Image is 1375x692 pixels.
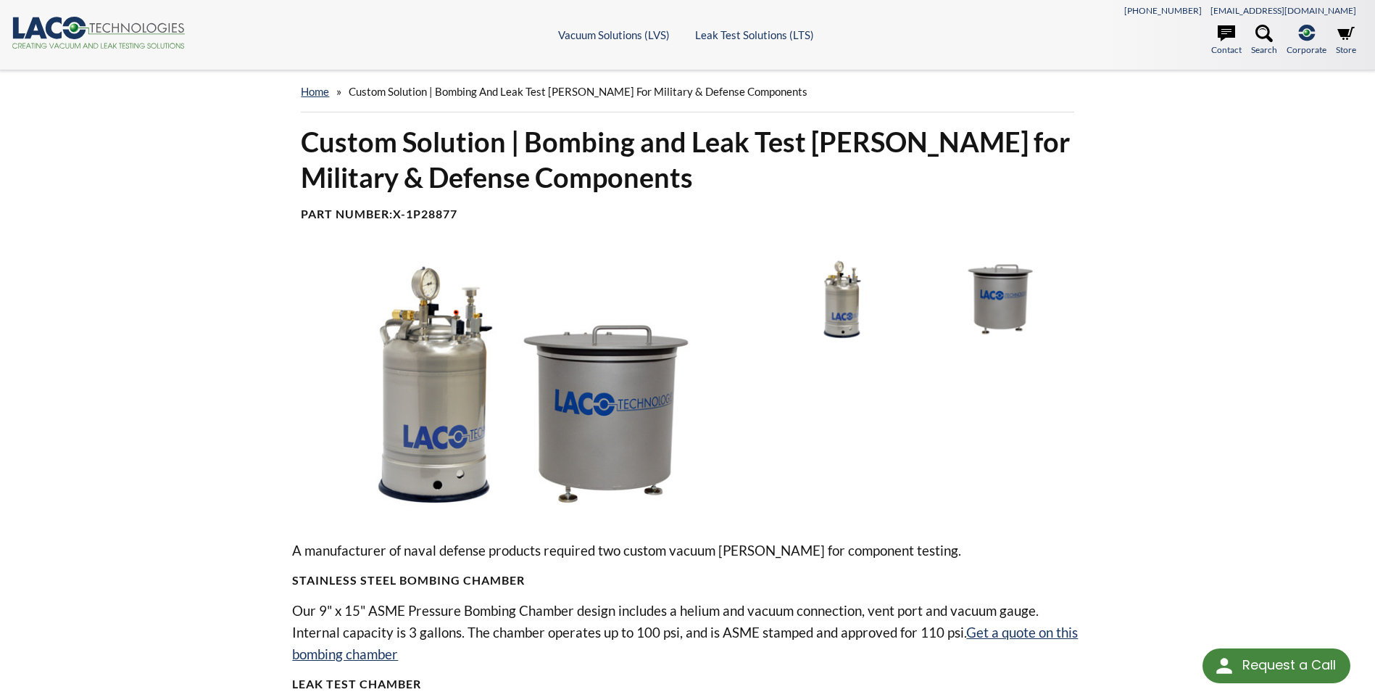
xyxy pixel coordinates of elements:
[1210,5,1356,16] a: [EMAIL_ADDRESS][DOMAIN_NAME]
[1287,43,1326,57] span: Corporate
[292,540,1082,561] p: A manufacturer of naval defense products required two custom vacuum [PERSON_NAME] for component t...
[1251,25,1277,57] a: Search
[1202,648,1350,683] div: Request a Call
[558,28,670,41] a: Vacuum Solutions (LVS)
[1242,648,1336,682] div: Request a Call
[1336,25,1356,57] a: Store
[393,207,457,221] b: X-1P28877
[301,85,329,98] a: home
[292,600,1082,665] p: Our 9" x 15" ASME Pressure Bombing Chamber design includes a helium and vacuum connection, vent p...
[1124,5,1202,16] a: [PHONE_NUMBER]
[301,207,1073,222] h4: Part Number:
[925,257,1076,342] img: Chamber 2 on Bombing and Leak Test Chambers for Military & Defense Components
[301,124,1073,196] h1: Custom Solution | Bombing and Leak Test [PERSON_NAME] for Military & Defense Components
[1213,654,1236,677] img: round button
[767,257,918,342] img: Chamber 1 on Bombing and Leak Test Chambers for Military & Defense Components
[349,85,807,98] span: Custom Solution | Bombing and Leak Test [PERSON_NAME] for Military & Defense Components
[301,71,1073,112] div: »
[695,28,814,41] a: Leak Test Solutions (LTS)
[1211,25,1242,57] a: Contact
[292,257,755,516] img: Bombing and Leak Test Chambers for Military & Defense Components
[292,573,1082,588] h4: Stainless Steel Bombing Chamber
[292,677,1082,692] h4: Leak Test CHAMBER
